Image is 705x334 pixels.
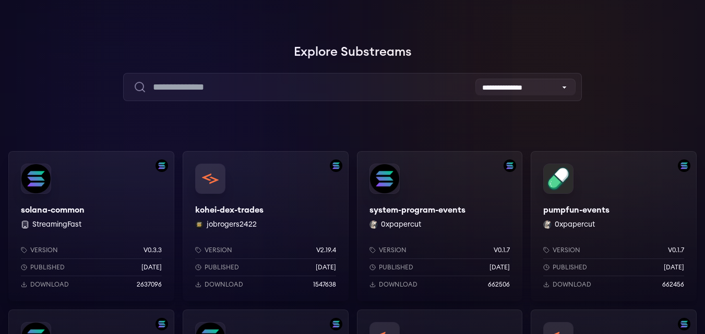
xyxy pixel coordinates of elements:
p: Version [30,246,58,254]
p: [DATE] [489,263,510,271]
p: [DATE] [316,263,336,271]
p: Published [379,263,413,271]
button: StreamingFast [32,219,81,230]
img: Filter by solana network [330,159,342,172]
img: Filter by solana network [156,159,168,172]
img: Filter by solana network [330,318,342,330]
img: Filter by solana network [678,159,690,172]
a: Filter by solana networkkohei-dex-tradeskohei-dex-tradesjobrogers2422 jobrogers2422Versionv2.19.4... [183,151,349,301]
a: Filter by solana networksolana-commonsolana-common StreamingFastVersionv0.3.3Published[DATE]Downl... [8,151,174,301]
p: v0.3.3 [144,246,162,254]
button: 0xpapercut [555,219,595,230]
p: Published [205,263,239,271]
p: v0.1.7 [494,246,510,254]
a: Filter by solana networkpumpfun-eventspumpfun-events0xpapercut 0xpapercutVersionv0.1.7Published[D... [531,151,697,301]
p: [DATE] [664,263,684,271]
button: jobrogers2422 [207,219,257,230]
h1: Explore Substreams [8,42,697,63]
p: 2637096 [137,280,162,289]
p: Published [553,263,587,271]
p: Download [379,280,417,289]
p: Download [553,280,591,289]
p: v0.1.7 [668,246,684,254]
p: 662506 [488,280,510,289]
img: Filter by solana network [504,159,516,172]
p: v2.19.4 [316,246,336,254]
p: Version [553,246,580,254]
p: Download [30,280,69,289]
a: Filter by solana networksystem-program-eventssystem-program-events0xpapercut 0xpapercutVersionv0.... [357,151,523,301]
img: Filter by solana network [678,318,690,330]
p: Published [30,263,65,271]
p: Download [205,280,243,289]
p: 662456 [662,280,684,289]
p: [DATE] [141,263,162,271]
button: 0xpapercut [381,219,421,230]
p: 1547638 [313,280,336,289]
p: Version [379,246,407,254]
p: Version [205,246,232,254]
img: Filter by solana network [156,318,168,330]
